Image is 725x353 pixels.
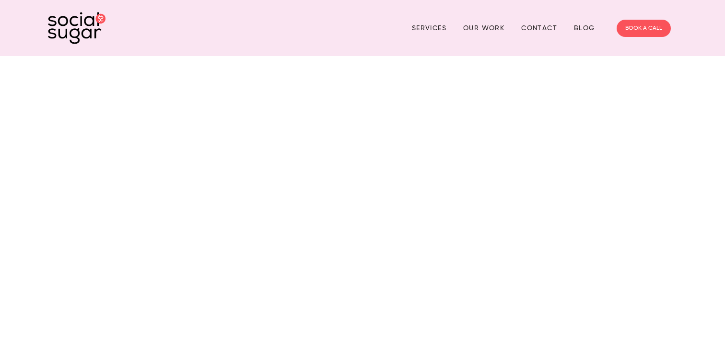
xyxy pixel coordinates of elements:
[521,21,557,35] a: Contact
[463,21,504,35] a: Our Work
[574,21,595,35] a: Blog
[412,21,446,35] a: Services
[48,12,105,44] img: SocialSugar
[617,20,671,37] a: BOOK A CALL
